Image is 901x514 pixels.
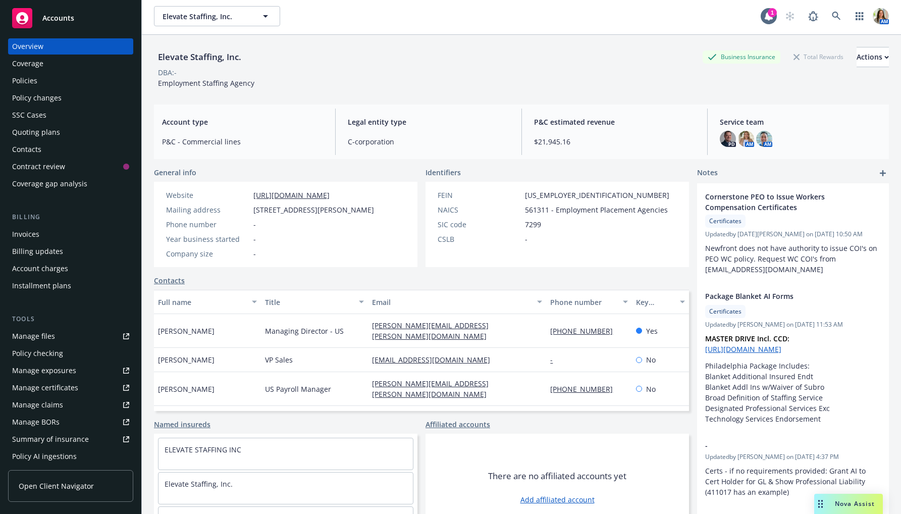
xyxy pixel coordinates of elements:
[534,136,695,147] span: $21,945.16
[8,314,133,324] div: Tools
[720,131,736,147] img: photo
[12,159,65,175] div: Contract review
[8,363,133,379] a: Manage exposures
[705,291,855,301] span: Package Blanket AI Forms
[372,379,495,399] a: [PERSON_NAME][EMAIL_ADDRESS][PERSON_NAME][DOMAIN_NAME]
[438,234,521,244] div: CSLB
[438,204,521,215] div: NAICS
[12,73,37,89] div: Policies
[165,445,241,454] a: ELEVATE STAFFING INC
[12,124,60,140] div: Quoting plans
[646,384,656,394] span: No
[803,6,823,26] a: Report a Bug
[788,50,849,63] div: Total Rewards
[12,90,62,106] div: Policy changes
[8,431,133,447] a: Summary of insurance
[646,354,656,365] span: No
[12,56,43,72] div: Coverage
[697,183,889,283] div: Cornerstone PEO to Issue Workers Compensation CertificatesCertificatesUpdatedby [DATE][PERSON_NAM...
[525,234,527,244] span: -
[158,78,254,88] span: Employment Staffing Agency
[166,248,249,259] div: Company size
[705,230,881,239] span: Updated by [DATE][PERSON_NAME] on [DATE] 10:50 AM
[166,190,249,200] div: Website
[12,380,78,396] div: Manage certificates
[697,167,718,179] span: Notes
[697,283,889,432] div: Package Blanket AI FormsCertificatesUpdatedby [PERSON_NAME] on [DATE] 11:53 AMMASTER DRIVE Incl. ...
[372,297,531,307] div: Email
[265,354,293,365] span: VP Sales
[8,176,133,192] a: Coverage gap analysis
[705,334,789,343] strong: MASTER DRIVE Incl. CCD:
[261,290,368,314] button: Title
[8,56,133,72] a: Coverage
[550,355,561,365] a: -
[12,448,77,465] div: Policy AI ingestions
[8,414,133,430] a: Manage BORs
[12,431,89,447] div: Summary of insurance
[8,141,133,158] a: Contacts
[42,14,74,22] span: Accounts
[8,212,133,222] div: Billing
[705,344,781,354] a: [URL][DOMAIN_NAME]
[154,419,210,430] a: Named insureds
[705,320,881,329] span: Updated by [PERSON_NAME] on [DATE] 11:53 AM
[8,328,133,344] a: Manage files
[154,6,280,26] button: Elevate Staffing, Inc.
[705,243,879,274] span: Newfront does not have authority to issue COI's on PEO WC policy. Request WC COI's from [EMAIL_AD...
[8,159,133,175] a: Contract review
[632,290,689,314] button: Key contact
[814,494,827,514] div: Drag to move
[12,397,63,413] div: Manage claims
[8,397,133,413] a: Manage claims
[525,204,668,215] span: 561311 - Employment Placement Agencies
[368,290,546,314] button: Email
[534,117,695,127] span: P&C estimated revenue
[163,11,250,22] span: Elevate Staffing, Inc.
[8,4,133,32] a: Accounts
[426,167,461,178] span: Identifiers
[158,354,215,365] span: [PERSON_NAME]
[705,440,855,451] span: -
[165,479,233,489] a: Elevate Staffing, Inc.
[8,124,133,140] a: Quoting plans
[8,278,133,294] a: Installment plans
[488,470,626,482] span: There are no affiliated accounts yet
[348,136,509,147] span: C-corporation
[162,117,323,127] span: Account type
[636,297,674,307] div: Key contact
[756,131,772,147] img: photo
[348,117,509,127] span: Legal entity type
[857,47,889,67] button: Actions
[8,73,133,89] a: Policies
[265,326,344,336] span: Managing Director - US
[550,326,621,336] a: [PHONE_NUMBER]
[738,131,754,147] img: photo
[12,176,87,192] div: Coverage gap analysis
[835,499,875,508] span: Nova Assist
[12,226,39,242] div: Invoices
[253,219,256,230] span: -
[8,261,133,277] a: Account charges
[253,204,374,215] span: [STREET_ADDRESS][PERSON_NAME]
[8,448,133,465] a: Policy AI ingestions
[705,466,881,497] p: Certs - if no requirements provided: Grant AI to Cert Holder for GL & Show Professional Liability...
[546,290,632,314] button: Phone number
[12,278,71,294] div: Installment plans
[703,50,780,63] div: Business Insurance
[19,481,94,491] span: Open Client Navigator
[12,107,46,123] div: SSC Cases
[438,190,521,200] div: FEIN
[162,136,323,147] span: P&C - Commercial lines
[158,384,215,394] span: [PERSON_NAME]
[12,141,41,158] div: Contacts
[12,345,63,362] div: Policy checking
[154,290,261,314] button: Full name
[253,234,256,244] span: -
[8,38,133,55] a: Overview
[12,38,43,55] div: Overview
[768,8,777,17] div: 1
[166,234,249,244] div: Year business started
